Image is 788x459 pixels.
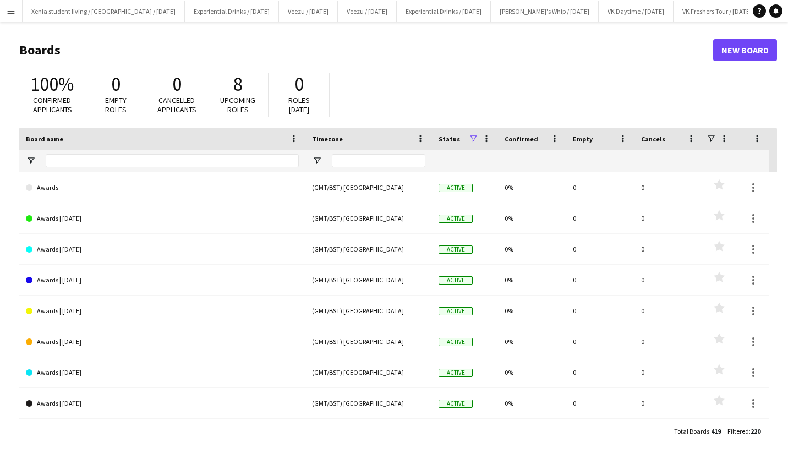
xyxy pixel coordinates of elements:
div: 0 [566,234,634,264]
div: (GMT/BST) [GEOGRAPHIC_DATA] [305,265,432,295]
a: Awards | [DATE] [26,234,299,265]
span: 419 [711,427,721,435]
span: Confirmed applicants [33,95,72,114]
div: 0% [498,234,566,264]
div: (GMT/BST) [GEOGRAPHIC_DATA] [305,326,432,357]
span: Status [439,135,460,143]
span: Active [439,307,473,315]
span: Active [439,184,473,192]
span: Confirmed [505,135,538,143]
span: Roles [DATE] [288,95,310,114]
button: Xenia student living / [GEOGRAPHIC_DATA] / [DATE] [23,1,185,22]
div: 0 [634,172,703,203]
span: 100% [30,72,74,96]
div: 0 [634,388,703,418]
span: Cancelled applicants [157,95,196,114]
span: Timezone [312,135,343,143]
div: 0 [566,203,634,233]
a: Awards [26,172,299,203]
div: 0 [634,296,703,326]
button: Open Filter Menu [312,156,322,166]
div: 0% [498,326,566,357]
button: Experiential Drinks / [DATE] [397,1,491,22]
span: 0 [294,72,304,96]
span: Empty roles [105,95,127,114]
div: (GMT/BST) [GEOGRAPHIC_DATA] [305,234,432,264]
span: Active [439,276,473,285]
span: 8 [233,72,243,96]
div: (GMT/BST) [GEOGRAPHIC_DATA] [305,172,432,203]
span: 220 [751,427,760,435]
span: Cancels [641,135,665,143]
div: 0 [634,265,703,295]
div: 0 [566,265,634,295]
div: 0 [566,172,634,203]
span: Active [439,400,473,408]
div: 0% [498,172,566,203]
a: Awards | [DATE] [26,326,299,357]
div: 0 [634,419,703,449]
a: Awards | [DATE] [26,296,299,326]
span: Active [439,369,473,377]
span: Filtered [727,427,749,435]
div: 0% [498,265,566,295]
button: Experiential Drinks / [DATE] [185,1,279,22]
div: 0 [566,388,634,418]
button: [PERSON_NAME]'s Whip / [DATE] [491,1,599,22]
button: VK Daytime / [DATE] [599,1,674,22]
span: Active [439,338,473,346]
input: Timezone Filter Input [332,154,425,167]
a: Awards | [DATE] [26,419,299,450]
div: 0 [566,326,634,357]
div: (GMT/BST) [GEOGRAPHIC_DATA] [305,203,432,233]
button: VK Freshers Tour / [DATE] [674,1,761,22]
span: Active [439,245,473,254]
div: 0% [498,203,566,233]
div: (GMT/BST) [GEOGRAPHIC_DATA] [305,419,432,449]
a: Awards | [DATE] [26,357,299,388]
span: 0 [111,72,121,96]
div: 0% [498,419,566,449]
h1: Boards [19,42,713,58]
div: 0 [634,326,703,357]
div: : [674,420,721,442]
div: 0 [566,357,634,387]
div: : [727,420,760,442]
div: (GMT/BST) [GEOGRAPHIC_DATA] [305,388,432,418]
span: Total Boards [674,427,709,435]
span: Empty [573,135,593,143]
div: (GMT/BST) [GEOGRAPHIC_DATA] [305,357,432,387]
a: Awards | [DATE] [26,388,299,419]
button: Veezu / [DATE] [279,1,338,22]
span: Board name [26,135,63,143]
a: Awards | [DATE] [26,203,299,234]
input: Board name Filter Input [46,154,299,167]
a: New Board [713,39,777,61]
div: 0 [634,203,703,233]
div: 0% [498,357,566,387]
button: Open Filter Menu [26,156,36,166]
a: Awards | [DATE] [26,265,299,296]
div: 0% [498,388,566,418]
div: 0 [566,296,634,326]
div: 0% [498,296,566,326]
span: 0 [172,72,182,96]
button: Veezu / [DATE] [338,1,397,22]
div: 0 [634,234,703,264]
div: 0 [634,357,703,387]
span: Active [439,215,473,223]
span: Upcoming roles [220,95,255,114]
div: 0 [566,419,634,449]
div: (GMT/BST) [GEOGRAPHIC_DATA] [305,296,432,326]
